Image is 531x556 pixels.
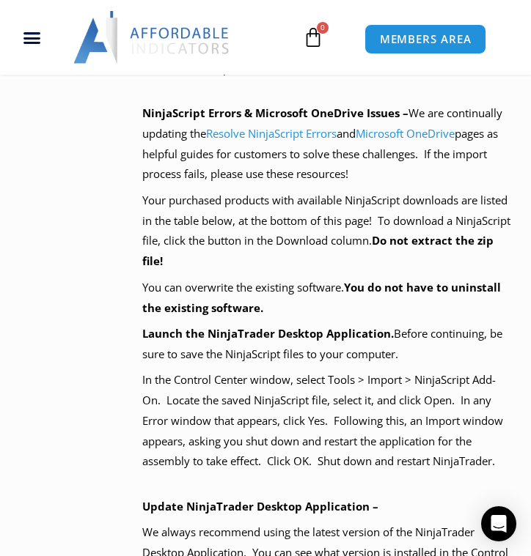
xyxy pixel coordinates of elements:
[142,370,513,472] p: In the Control Center window, select Tools > Import > NinjaScript Add-On. Locate the saved NinjaS...
[380,34,472,45] span: MEMBERS AREA
[73,11,231,64] img: LogoAI | Affordable Indicators – NinjaTrader
[142,280,501,315] b: You do not have to uninstall the existing software.
[281,16,345,59] a: 0
[142,326,394,341] b: Launch the NinjaTrader Desktop Application.
[317,22,329,34] span: 0
[481,506,516,541] div: Open Intercom Messenger
[142,105,409,120] b: NinjaScript Errors & Microsoft OneDrive Issues –
[142,499,378,514] b: Update NinjaTrader Desktop Application –
[356,126,455,141] a: Microsoft OneDrive
[206,126,337,141] a: Resolve NinjaScript Errors
[6,23,59,51] div: Menu Toggle
[142,103,513,185] p: We are continually updating the and pages as helpful guides for customers to solve these challeng...
[142,190,513,272] p: Your purchased products with available NinjaScript downloads are listed in the table below, at th...
[142,278,513,319] p: You can overwrite the existing software.
[142,324,513,365] p: Before continuing, be sure to save the NinjaScript files to your computer.
[365,24,487,54] a: MEMBERS AREA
